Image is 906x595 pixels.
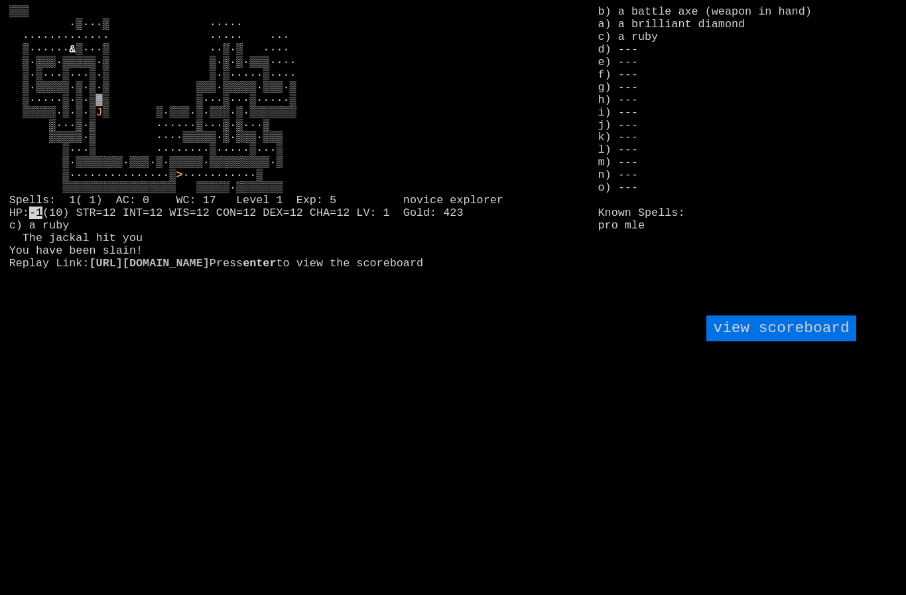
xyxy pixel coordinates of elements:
mark: -1 [29,207,42,219]
input: view scoreboard [706,315,856,341]
a: [URL][DOMAIN_NAME] [90,257,210,270]
font: & [69,43,76,56]
font: > [176,169,182,181]
b: enter [243,257,276,270]
stats: b) a battle axe (weapon in hand) a) a brilliant diamond c) a ruby d) --- e) --- f) --- g) --- h) ... [598,6,897,185]
font: J [96,106,103,119]
larn: ▒▒▒ ·▒···▒ ····· ············· ····· ··· ▒······ ▒···▒ ··▒·▒ ···· ▒·▒▒▒·▒▒▒▒▒·▒ ▒·▒·▒·▒▒▒···· ▒·▒... [9,6,580,303]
